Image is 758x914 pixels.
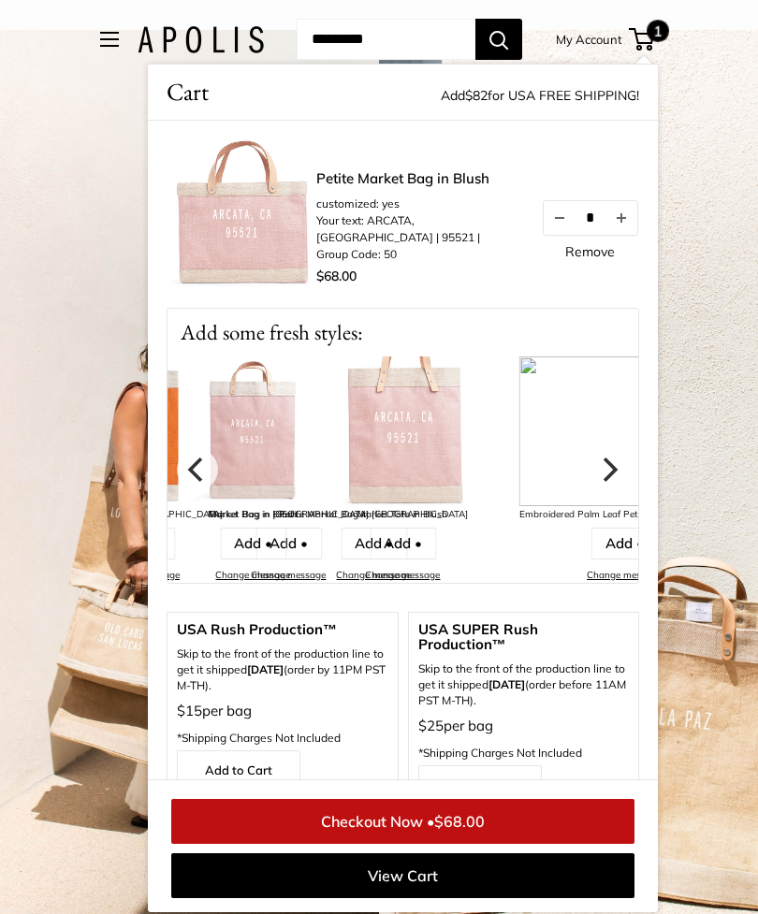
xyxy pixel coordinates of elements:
[418,713,630,765] p: per bag
[316,168,522,190] a: Petite Market Bag in Blush
[418,717,444,734] span: $25
[167,74,209,110] span: Cart
[647,20,669,42] span: 1
[177,750,300,790] a: Add to Cart
[168,309,638,356] p: Add some fresh styles:
[177,702,202,719] span: $15
[365,569,440,581] a: Change message
[465,87,488,104] span: $82
[109,528,175,559] a: Add •
[178,506,328,524] div: Market Bag in Blush
[591,528,658,559] a: Add •
[565,245,615,258] a: Remove
[519,506,730,524] div: Embroidered Palm Leaf Petite Market Bag Blank
[171,799,634,844] a: Checkout Now •$68.00
[328,506,477,524] div: Market Tote in Blush
[177,622,388,637] span: USA Rush Production™
[316,246,522,263] li: Group Code: 50
[418,661,630,708] span: Skip to the front of the production line to get it shipped (order before 11AM PST M-TH).
[605,201,637,235] button: Increase quantity by 1
[177,449,218,490] button: Previous
[220,528,286,559] a: Add •
[418,765,542,805] a: Add to Cart
[177,731,341,745] span: *Shipping Charges Not Included
[370,528,436,559] a: Add •
[631,28,654,51] a: 1
[297,19,475,60] input: Search...
[441,87,639,104] span: Add for USA FREE SHIPPING!
[215,569,290,581] a: Change message
[316,196,522,212] li: customized: yes
[316,212,522,246] li: Your text: ARCATA, [GEOGRAPHIC_DATA] | 95521 |
[15,843,200,899] iframe: Sign Up via Text for Offers
[138,26,264,53] img: Apolis
[587,569,662,581] a: Change message
[418,622,630,652] span: USA SUPER Rush Production™
[488,677,525,691] strong: [DATE]
[556,28,622,51] a: My Account
[177,698,388,750] p: per bag
[177,646,388,693] p: Skip to the front of the production line to get it shipped (order by 11PM PST M-TH).
[475,19,522,60] button: Search
[576,210,605,225] input: Quantity
[171,853,634,898] a: View Cart
[544,201,576,235] button: Decrease quantity by 1
[588,449,629,490] button: Next
[100,32,119,47] button: Open menu
[316,268,357,284] span: $68.00
[247,662,284,676] b: [DATE]
[167,139,316,289] img: description_Our first ever Blush Collection
[434,812,485,831] span: $68.00
[418,746,582,760] span: *Shipping Charges Not Included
